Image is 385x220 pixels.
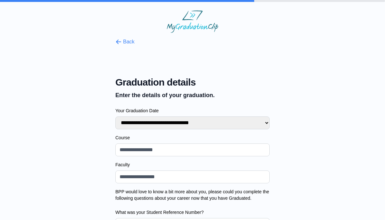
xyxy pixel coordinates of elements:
[115,77,270,88] span: Graduation details
[115,134,270,141] label: Course
[115,91,270,100] p: Enter the details of your graduation.
[115,38,135,46] button: Back
[115,188,270,201] label: BPP would love to know a bit more about you, please could you complete the following questions ab...
[115,209,270,215] label: What was your Student Reference Number?
[115,161,270,168] label: Faculty
[167,10,218,33] img: MyGraduationClip
[115,107,270,114] label: Your Graduation Date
